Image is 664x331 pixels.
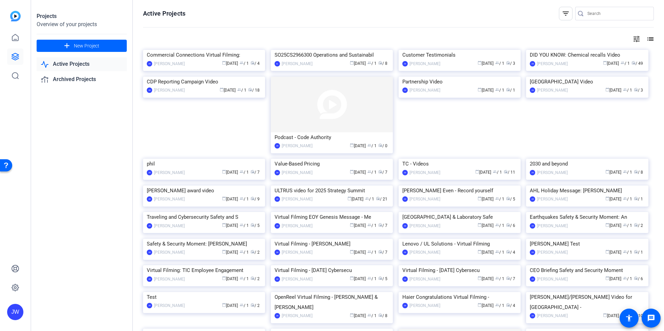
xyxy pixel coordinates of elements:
[623,170,627,174] span: group
[275,50,389,60] div: SO25CS2966300 Operations and Sustainabil
[350,223,366,228] span: [DATE]
[537,249,568,256] div: [PERSON_NAME]
[367,223,377,228] span: / 1
[495,223,499,227] span: group
[63,42,71,50] mat-icon: add
[37,57,127,71] a: Active Projects
[154,222,185,229] div: [PERSON_NAME]
[478,196,482,200] span: calendar_today
[250,303,260,308] span: / 2
[365,196,369,200] span: group
[378,313,382,317] span: radio
[240,61,249,66] span: / 1
[605,87,609,92] span: calendar_today
[378,170,387,175] span: / 7
[240,196,244,200] span: group
[409,249,440,256] div: [PERSON_NAME]
[222,170,226,174] span: calendar_today
[478,223,482,227] span: calendar_today
[530,61,535,66] div: JW
[275,265,389,275] div: Virtual Filming - [DATE] Cybersecu
[625,314,633,322] mat-icon: accessibility
[222,196,226,200] span: calendar_today
[634,276,638,280] span: radio
[495,61,504,66] span: / 1
[222,61,226,65] span: calendar_today
[250,170,255,174] span: radio
[623,196,627,200] span: group
[350,143,354,147] span: calendar_today
[367,250,371,254] span: group
[147,276,152,282] div: JW
[634,250,643,255] span: / 1
[605,250,621,255] span: [DATE]
[222,61,238,66] span: [DATE]
[621,61,630,66] span: / 1
[605,197,621,201] span: [DATE]
[605,88,621,93] span: [DATE]
[248,87,252,92] span: radio
[367,276,377,281] span: / 1
[646,35,654,43] mat-icon: list
[222,276,226,280] span: calendar_today
[350,170,354,174] span: calendar_today
[37,12,127,20] div: Projects
[147,265,261,275] div: Virtual Filming: TIC Employee Engagement
[240,61,244,65] span: group
[147,303,152,308] div: JW
[530,250,535,255] div: JW
[506,223,510,227] span: radio
[634,196,638,200] span: radio
[402,77,517,87] div: Partnership Video
[154,169,185,176] div: [PERSON_NAME]
[478,88,494,93] span: [DATE]
[506,61,515,66] span: / 3
[402,239,517,249] div: Lenovo / UL Solutions - Virtual Filming
[537,222,568,229] div: [PERSON_NAME]
[376,197,387,201] span: / 21
[350,223,354,227] span: calendar_today
[250,250,255,254] span: radio
[603,61,607,65] span: calendar_today
[367,143,371,147] span: group
[530,186,644,196] div: AHL Holiday Message: [PERSON_NAME]
[220,87,224,92] span: calendar_today
[621,61,625,65] span: group
[250,61,260,66] span: / 4
[147,292,261,302] div: Test
[530,50,644,60] div: DID YOU KNOW: Chemical recalls Video
[402,186,517,196] div: [PERSON_NAME] Even - Record yourself
[623,276,627,280] span: group
[402,50,517,60] div: Customer Testimonials
[493,170,502,175] span: / 1
[347,196,351,200] span: calendar_today
[250,276,255,280] span: radio
[623,88,632,93] span: / 1
[240,223,249,228] span: / 1
[240,223,244,227] span: group
[506,250,510,254] span: radio
[147,250,152,255] div: JW
[250,61,255,65] span: radio
[222,223,238,228] span: [DATE]
[154,87,185,94] div: [PERSON_NAME]
[537,312,568,319] div: [PERSON_NAME]
[478,250,494,255] span: [DATE]
[495,250,499,254] span: group
[478,250,482,254] span: calendar_today
[147,159,261,169] div: phil
[409,169,440,176] div: [PERSON_NAME]
[495,197,504,201] span: / 1
[402,87,408,93] div: JW
[282,196,313,202] div: [PERSON_NAME]
[147,50,261,60] div: Commercial Connections Virtual Filming:
[634,88,643,93] span: / 3
[275,132,389,142] div: Podcast - Code Authority
[282,249,313,256] div: [PERSON_NAME]
[623,250,627,254] span: group
[350,61,366,66] span: [DATE]
[147,77,261,87] div: CDP Reporting Campaign Video
[154,60,185,67] div: [PERSON_NAME]
[605,250,609,254] span: calendar_today
[530,196,535,202] div: JW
